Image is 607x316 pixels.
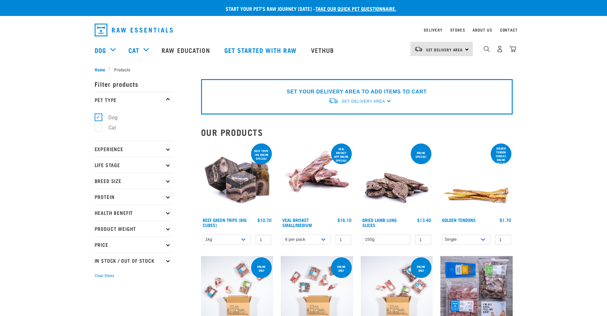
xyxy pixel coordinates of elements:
input: 1 [415,235,431,245]
img: 1207 Veal Brisket 4pp 01 [281,142,353,215]
span: Set Delivery Area [342,99,385,104]
img: home-icon@2x.png [509,46,516,52]
p: Product Weight [95,221,171,237]
a: Veal Brisket Small/Medium [282,219,312,226]
div: Veal Brisket 8pp online special! [331,144,352,165]
a: Cat [128,45,139,55]
label: Dog [98,114,120,121]
a: About Us [473,29,492,31]
img: 1293 Golden Tendons 01 [440,142,513,215]
a: Contact [500,29,518,31]
div: Online Only [411,262,431,275]
a: Vethub [305,37,342,63]
p: SET YOUR DELIVERY AREA TO ADD ITEMS TO CART [287,88,427,96]
p: In Stock / Out Of Stock [95,253,171,268]
p: Breed Size [95,173,171,189]
p: Protein [95,189,171,205]
a: Dog [95,45,106,55]
img: Raw Essentials Logo [95,24,173,36]
p: Health Benefit [95,205,171,221]
img: home-icon-1@2x.png [484,46,490,52]
h2: Our Products [201,127,513,137]
input: 1 [256,235,271,245]
button: Clear filters [95,273,114,279]
a: Get started with Raw [218,37,305,63]
a: take our quick pet questionnaire. [315,7,396,10]
a: Delivery [424,29,442,31]
a: Stores [450,29,465,31]
a: Dried Lamb Lung Slices [362,219,397,226]
img: user.png [496,46,503,52]
div: Golden Tendon singles online special! [491,143,511,168]
p: Price [95,237,171,253]
div: Online Only [331,262,352,275]
img: van-moving.png [414,46,423,52]
img: 1303 Lamb Lung Slices 01 [361,142,433,215]
div: Online Only [251,262,272,275]
div: ONLINE SPECIAL! [411,148,431,161]
p: Experience [95,141,171,157]
nav: breadcrumbs [95,66,513,73]
div: $13.40 [417,217,431,223]
img: 1044 Green Tripe Beef [201,142,273,215]
a: Beef Green Tripe (Big Cubes) [203,219,247,226]
div: $16.10 [337,217,351,223]
p: Filter products [95,76,171,92]
img: van-moving.png [328,98,338,104]
label: Cat [98,124,119,132]
a: Raw Education [155,37,218,63]
div: Beef tripe 1kg online special! [251,146,272,163]
nav: dropdown navigation [90,21,518,39]
input: 1 [336,235,351,245]
p: Pet Type [95,92,171,108]
input: 1 [495,235,511,245]
a: Golden Tendons [442,219,476,221]
span: Home [95,66,105,73]
a: Home [95,66,109,73]
div: $1.70 [500,217,511,223]
div: $10.70 [257,217,271,223]
p: Life Stage [95,157,171,173]
span: Set Delivery Area [426,48,463,51]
